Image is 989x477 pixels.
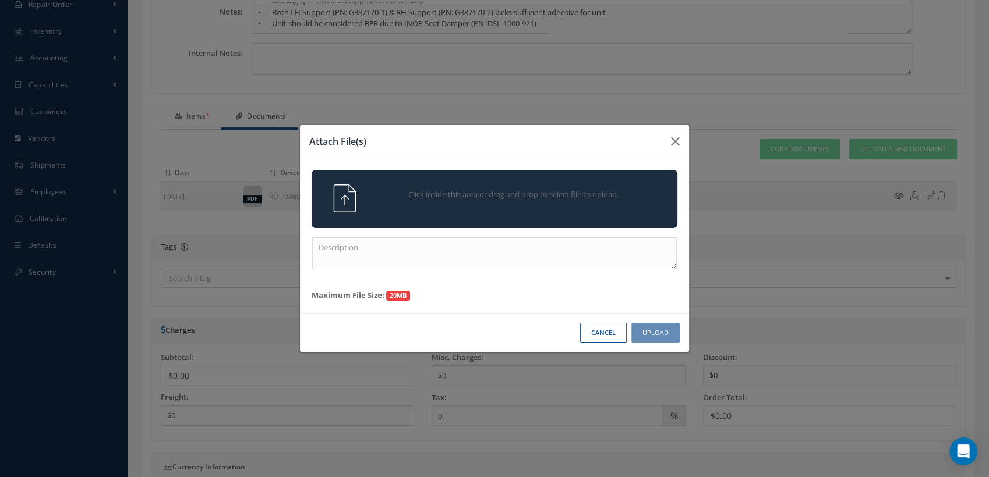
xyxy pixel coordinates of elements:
span: 20 [386,291,410,301]
button: Cancel [580,323,627,343]
h3: Attach File(s) [309,134,662,148]
span: Click inside this area or drag and drop to select file to upload. [382,189,646,201]
img: svg+xml;base64,PHN2ZyB4bWxucz0iaHR0cDovL3d3dy53My5vcmcvMjAwMC9zdmciIHhtbG5zOnhsaW5rPSJodHRwOi8vd3... [331,184,359,212]
div: Open Intercom Messenger [949,437,977,465]
strong: MB [397,291,407,300]
strong: Maximum File Size: [312,290,384,300]
button: Upload [631,323,680,343]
